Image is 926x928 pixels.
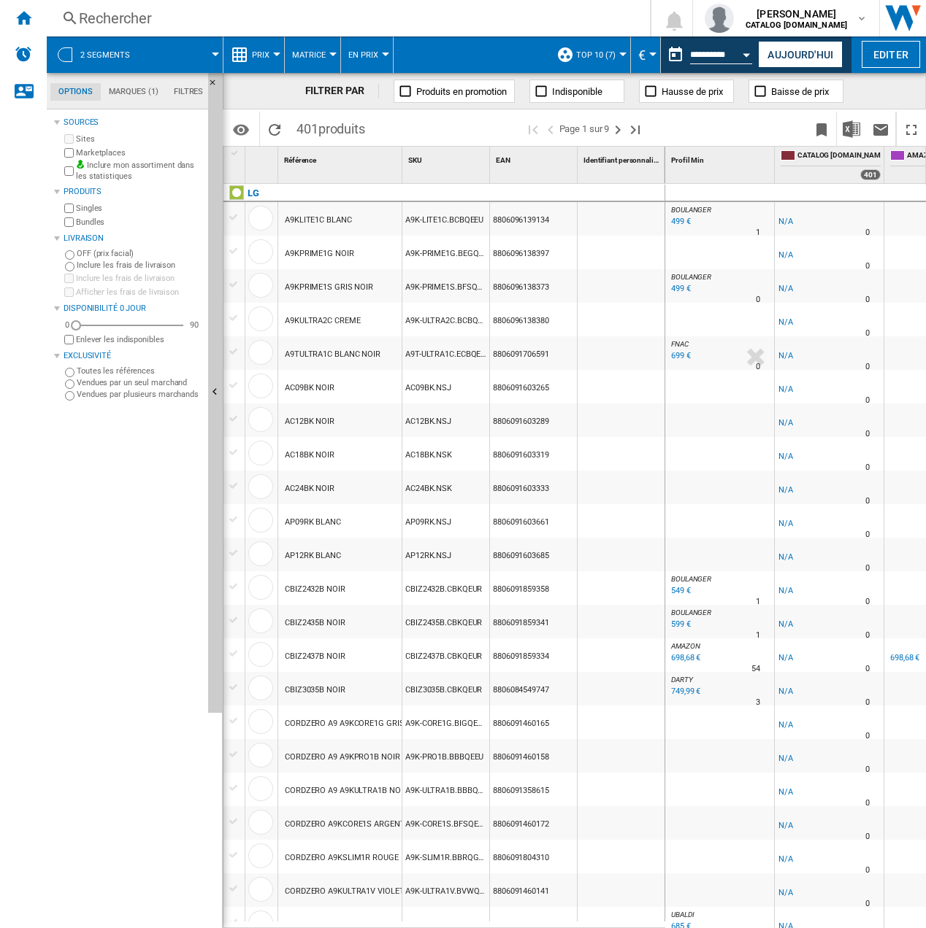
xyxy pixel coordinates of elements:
div: Mise à jour : mercredi 27 août 2025 00:00 [669,684,700,699]
div: Sort None [581,147,665,169]
div: N/A [778,718,793,732]
div: Mise à jour : mercredi 27 août 2025 00:00 [669,214,691,229]
div: Délai de livraison : 54 jours [751,662,760,676]
div: 90 [186,320,202,330]
div: N/A [778,214,793,229]
div: AC18BK NOIR [285,438,334,472]
div: Délai de livraison : 0 jour [865,863,870,878]
div: N/A [778,651,793,665]
img: excel-24x24.png [843,120,860,138]
div: 698,68 € [890,653,919,662]
div: AP12RK BLANC [285,539,341,573]
button: >Page précédente [542,112,559,146]
div: 8806091358615 [490,773,577,806]
div: Délai de livraison : 0 jour [865,729,870,743]
span: En Prix [348,50,378,60]
span: AMAZON [671,642,700,650]
div: Sort None [493,147,577,169]
span: Top 10 (7) [576,50,616,60]
div: Exclusivité [64,350,202,362]
div: 8806091603319 [490,437,577,471]
div: A9KPRIME1G NOIR [285,237,354,271]
div: Délai de livraison : 0 jour [756,360,760,374]
div: CORDZERO A9 A9KPRO1B NOIR [285,741,400,774]
input: Inclure mon assortiment dans les statistiques [64,162,74,180]
button: 2 segments [80,36,145,73]
div: A9K-PRO1B.BBBQEEU [402,739,489,773]
div: CBIZ3035B NOIR [285,673,345,707]
span: Indisponible [552,86,602,97]
div: 8806091603289 [490,403,577,437]
div: Profil Min Sort None [668,147,774,169]
input: Inclure les frais de livraison [65,262,74,271]
div: 8806091460172 [490,806,577,840]
span: Prix [252,50,269,60]
button: Envoyer ce rapport par email [866,112,895,146]
button: Editer [862,41,920,68]
div: Délai de livraison : 1 jour [756,628,760,643]
div: Mise à jour : mercredi 27 août 2025 00:00 [669,349,691,363]
div: 8806091603661 [490,504,577,538]
div: En Prix [348,36,386,73]
div: A9K-ULTRA2C.BCBQEEU [402,303,489,336]
div: N/A [778,852,793,867]
button: Prix [252,36,277,73]
div: N/A [778,584,793,598]
div: Délai de livraison : 3 jours [756,695,760,710]
div: Délai de livraison : 0 jour [865,293,870,307]
input: Afficher les frais de livraison [64,335,74,344]
div: A9K-PRIME1G.BEGQEEU [402,236,489,269]
label: Singles [76,203,202,214]
input: Bundles [64,217,74,227]
input: OFF (prix facial) [65,250,74,260]
div: Délai de livraison : 0 jour [865,595,870,609]
div: Mise à jour : mercredi 27 août 2025 00:00 [669,584,691,598]
div: FILTRER PAR [305,84,380,98]
label: Marketplaces [76,147,202,158]
md-tab-item: Filtres [166,83,211,101]
div: 8806091460141 [490,873,577,907]
button: Aujourd'hui [758,41,843,68]
div: A9KLITE1C BLANC [285,204,352,237]
input: Vendues par un seul marchand [65,379,74,389]
button: Plein écran [897,112,926,146]
span: Identifiant personnalisé [583,156,661,164]
span: FNAC [671,340,689,348]
label: Toutes les références [77,366,202,376]
span: Baisse de prix [771,86,829,97]
div: CBIZ2435B.CBKQEUR [402,605,489,638]
div: AC24BK NOIR [285,472,334,506]
button: Masquer [208,73,226,99]
div: N/A [778,684,793,699]
button: Top 10 (7) [576,36,623,73]
button: Télécharger au format Excel [837,112,866,146]
button: Baisse de prix [749,80,843,103]
button: Open calendar [734,39,760,66]
div: Délai de livraison : 0 jour [865,494,870,509]
div: AC09BK.NSJ [402,370,489,403]
label: Enlever les indisponibles [76,334,202,345]
div: EAN Sort None [493,147,577,169]
span: BOULANGER [671,608,711,616]
div: Mise à jour : mercredi 27 août 2025 00:00 [669,651,700,665]
button: € [638,36,653,73]
span: 401 [289,112,372,142]
div: N/A [778,550,793,565]
div: Délai de livraison : 0 jour [865,830,870,844]
button: Première page [524,112,542,146]
div: Délai de livraison : 0 jour [865,662,870,676]
button: Matrice [292,36,333,73]
div: Délai de livraison : 0 jour [865,460,870,475]
div: Délai de livraison : 0 jour [865,897,870,911]
div: 8806096139134 [490,202,577,236]
label: Vendues par plusieurs marchands [77,389,202,400]
div: AC12BK NOIR [285,405,334,438]
div: Délai de livraison : 0 jour [865,259,870,274]
span: 2 segments [80,50,130,60]
div: N/A [778,517,793,531]
span: EAN [496,156,510,164]
div: AP12RK.NSJ [402,538,489,571]
div: 8806091859341 [490,605,577,638]
button: Masquer [208,73,223,713]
